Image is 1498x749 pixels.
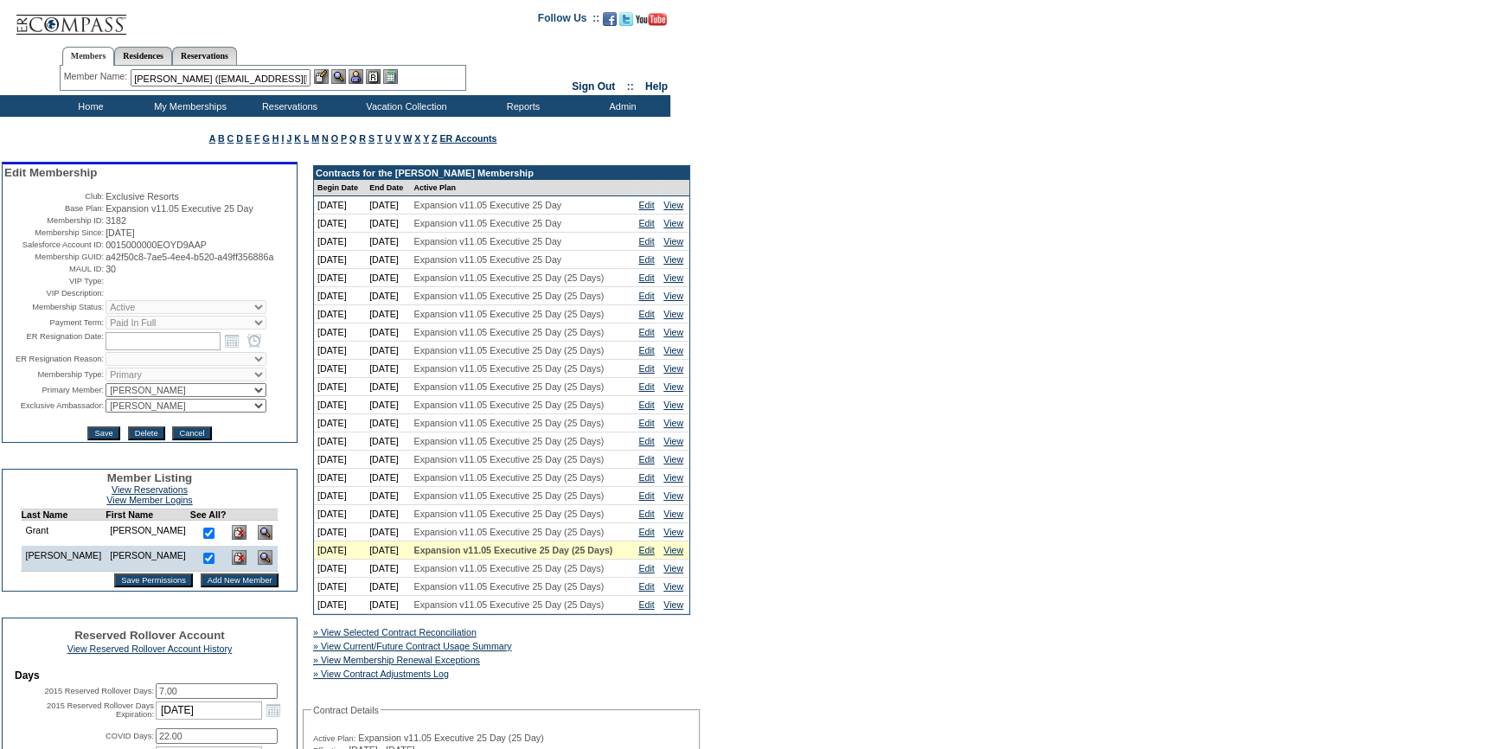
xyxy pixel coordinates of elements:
td: Active Plan [410,180,635,196]
span: Expansion v11.05 Executive 25 Day [413,200,561,210]
a: View [663,490,683,501]
td: [DATE] [314,251,366,269]
input: Cancel [172,426,211,440]
span: Expansion v11.05 Executive 25 Day (25 Days) [413,272,604,283]
a: A [209,133,215,144]
td: [DATE] [314,596,366,614]
label: COVID Days: [106,732,154,740]
img: View [331,69,346,84]
a: F [254,133,260,144]
td: Contracts for the [PERSON_NAME] Membership [314,166,689,180]
a: View [663,309,683,319]
td: MAUL ID: [4,264,104,274]
a: Open the time view popup. [245,331,264,350]
td: VIP Type: [4,276,104,286]
td: Vacation Collection [337,95,471,117]
td: See All? [190,509,227,521]
td: Membership Since: [4,227,104,238]
a: I [281,133,284,144]
a: View [663,436,683,446]
td: [PERSON_NAME] [21,546,106,572]
td: Salesforce Account ID: [4,240,104,250]
a: Open the calendar popup. [264,701,283,720]
span: Expansion v11.05 Executive 25 Day (25 Days) [413,509,604,519]
a: R [359,133,366,144]
td: [DATE] [314,305,366,323]
a: View [663,472,683,483]
td: Days [15,669,285,682]
a: P [341,133,347,144]
a: O [331,133,338,144]
img: b_edit.gif [314,69,329,84]
span: Expansion v11.05 Executive 25 Day (25 Days) [413,454,604,464]
span: Expansion v11.05 Executive 25 Day (25 Days) [413,327,604,337]
img: View Dashboard [258,550,272,565]
a: View [663,418,683,428]
span: Expansion v11.05 Executive 25 Day [413,236,561,246]
td: [DATE] [314,378,366,396]
td: [DATE] [366,214,410,233]
a: G [262,133,269,144]
a: Edit [638,200,654,210]
td: Last Name [21,509,106,521]
span: Expansion v11.05 Executive 25 Day [106,203,253,214]
span: Expansion v11.05 Executive 25 Day (25 Days) [413,418,604,428]
td: ER Resignation Reason: [4,352,104,366]
a: Help [645,80,668,93]
span: Exclusive Resorts [106,191,179,202]
td: [DATE] [314,487,366,505]
td: Membership Type: [4,368,104,381]
td: VIP Description: [4,288,104,298]
a: Edit [638,272,654,283]
a: View [663,545,683,555]
img: Delete [232,525,246,540]
input: Save [87,426,119,440]
td: Home [39,95,138,117]
td: [DATE] [314,451,366,469]
span: Active Plan: [313,733,355,744]
img: Reservations [366,69,381,84]
a: Edit [638,545,654,555]
a: View [663,599,683,610]
span: :: [627,80,634,93]
a: Subscribe to our YouTube Channel [636,17,667,28]
td: [DATE] [314,233,366,251]
td: [PERSON_NAME] [106,546,190,572]
td: [DATE] [366,541,410,560]
a: View [663,581,683,592]
a: ER Accounts [439,133,496,144]
td: [PERSON_NAME] [106,521,190,547]
td: Membership ID: [4,215,104,226]
td: Grant [21,521,106,547]
a: Edit [638,599,654,610]
td: [DATE] [366,378,410,396]
td: [DATE] [366,233,410,251]
td: Payment Term: [4,316,104,330]
span: Expansion v11.05 Executive 25 Day [413,218,561,228]
td: [DATE] [366,342,410,360]
img: b_calculator.gif [383,69,398,84]
a: » View Membership Renewal Exceptions [313,655,480,665]
a: View [663,527,683,537]
span: Expansion v11.05 Executive 25 Day (25 Days) [413,599,604,610]
a: View [663,272,683,283]
span: Expansion v11.05 Executive 25 Day (25 Days) [413,363,604,374]
a: Members [62,47,115,66]
a: Edit [638,236,654,246]
a: Reservations [172,47,237,65]
td: My Memberships [138,95,238,117]
td: [DATE] [314,523,366,541]
td: [DATE] [366,414,410,432]
a: Edit [638,291,654,301]
a: K [294,133,301,144]
span: Expansion v11.05 Executive 25 Day (25 Days) [413,309,604,319]
a: View [663,509,683,519]
a: View [663,200,683,210]
a: View [663,218,683,228]
span: Expansion v11.05 Executive 25 Day (25 Days) [413,291,604,301]
label: 2015 Reserved Rollover Days: [44,687,154,695]
span: Expansion v11.05 Executive 25 Day (25 Days) [413,527,604,537]
td: [DATE] [314,469,366,487]
td: [DATE] [314,505,366,523]
span: Expansion v11.05 Executive 25 Day (25 Days) [413,436,604,446]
